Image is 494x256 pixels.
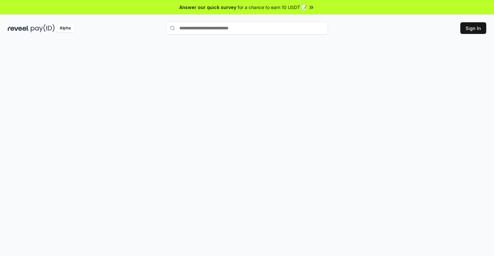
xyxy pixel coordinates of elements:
[179,4,236,11] span: Answer our quick survey
[460,22,486,34] button: Sign In
[8,24,29,32] img: reveel_dark
[238,4,307,11] span: for a chance to earn 10 USDT 📝
[56,24,74,32] div: Alpha
[31,24,55,32] img: pay_id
